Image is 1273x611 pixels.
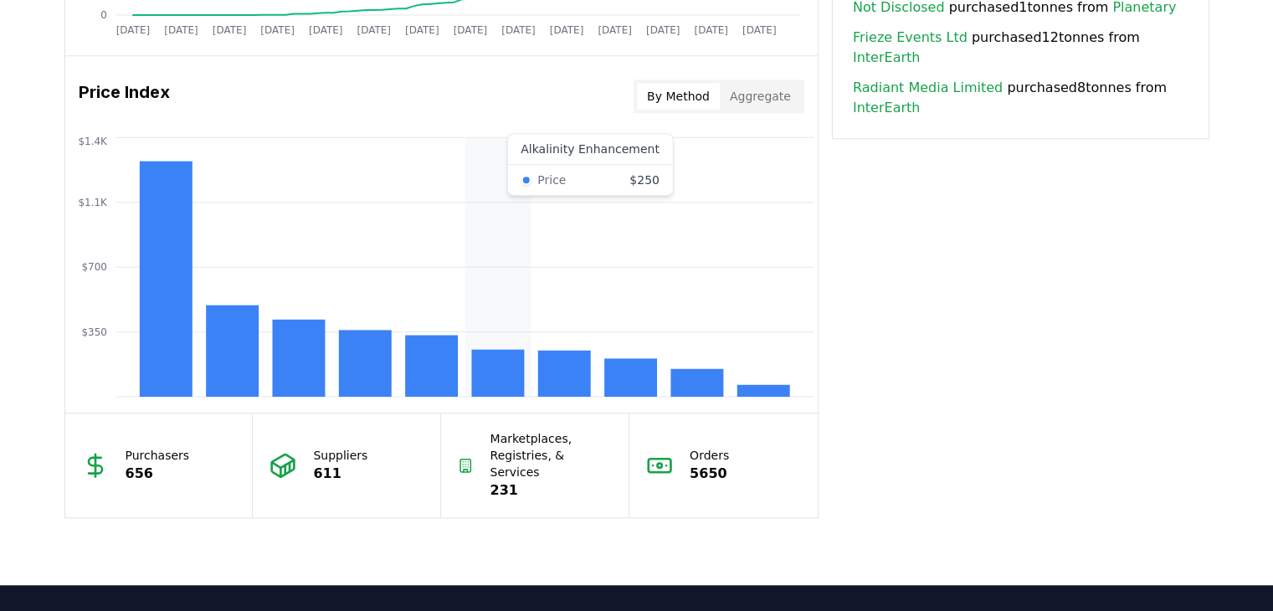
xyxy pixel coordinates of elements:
[853,48,920,68] a: InterEarth
[853,78,1003,98] a: Radiant Media Limited
[490,480,613,501] p: 231
[690,464,729,484] p: 5650
[720,83,801,110] button: Aggregate
[81,261,107,273] tspan: $700
[853,98,920,118] a: InterEarth
[78,197,108,208] tspan: $1.1K
[79,80,170,113] h3: Price Index
[313,447,367,464] p: Suppliers
[490,430,613,480] p: Marketplaces, Registries, & Services
[126,464,190,484] p: 656
[453,24,487,36] tspan: [DATE]
[694,24,728,36] tspan: [DATE]
[81,326,107,338] tspan: $350
[853,28,1188,68] span: purchased 12 tonnes from
[549,24,583,36] tspan: [DATE]
[212,24,246,36] tspan: [DATE]
[313,464,367,484] p: 611
[309,24,343,36] tspan: [DATE]
[646,24,680,36] tspan: [DATE]
[115,24,150,36] tspan: [DATE]
[690,447,729,464] p: Orders
[126,447,190,464] p: Purchasers
[853,78,1188,118] span: purchased 8 tonnes from
[357,24,391,36] tspan: [DATE]
[78,135,108,146] tspan: $1.4K
[501,24,536,36] tspan: [DATE]
[405,24,439,36] tspan: [DATE]
[853,28,968,48] a: Frieze Events Ltd
[164,24,198,36] tspan: [DATE]
[637,83,720,110] button: By Method
[260,24,295,36] tspan: [DATE]
[100,9,107,21] tspan: 0
[598,24,632,36] tspan: [DATE]
[742,24,777,36] tspan: [DATE]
